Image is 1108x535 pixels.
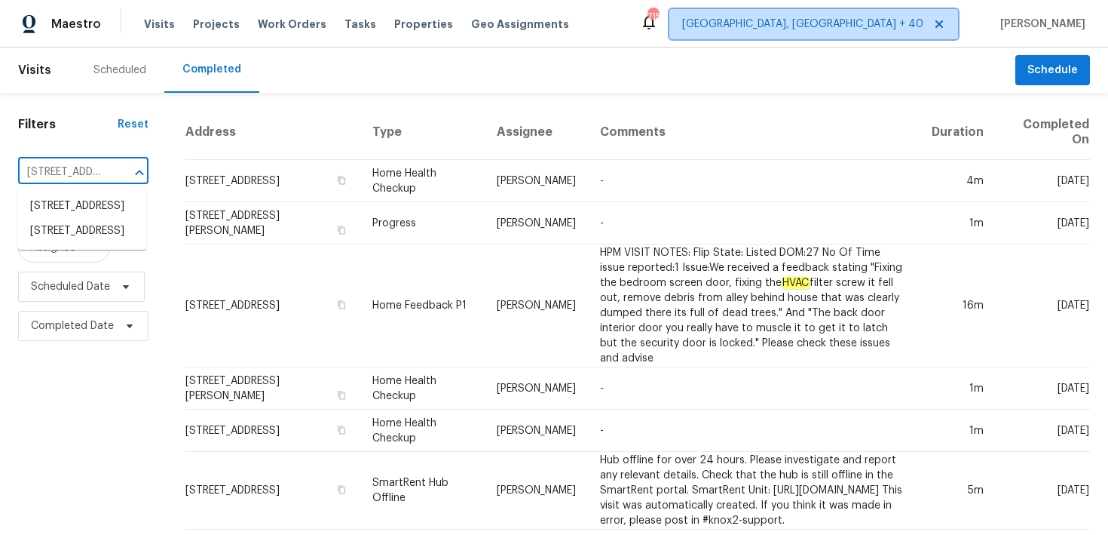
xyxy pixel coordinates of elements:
span: Work Orders [258,17,326,32]
span: Properties [394,17,453,32]
td: [STREET_ADDRESS][PERSON_NAME] [185,202,360,244]
td: [STREET_ADDRESS] [185,244,360,367]
span: Projects [193,17,240,32]
button: Copy Address [335,223,348,237]
button: Copy Address [335,423,348,437]
button: Schedule [1015,55,1090,86]
th: Comments [588,105,920,160]
span: Tasks [344,19,376,29]
td: 5m [920,452,996,530]
td: [DATE] [996,367,1090,410]
span: Maestro [51,17,101,32]
span: Scheduled Date [31,279,110,294]
td: 1m [920,410,996,452]
td: - [588,367,920,410]
button: Copy Address [335,483,348,497]
td: Home Health Checkup [360,160,485,202]
td: 16m [920,244,996,367]
input: Search for an address... [18,161,106,184]
td: [PERSON_NAME] [485,160,588,202]
td: [STREET_ADDRESS] [185,160,360,202]
td: 1m [920,202,996,244]
th: Completed On [996,105,1090,160]
td: Home Health Checkup [360,367,485,410]
td: [DATE] [996,452,1090,530]
th: Duration [920,105,996,160]
td: [STREET_ADDRESS] [185,452,360,530]
th: Type [360,105,485,160]
em: HVAC [782,277,810,289]
div: Completed [182,62,241,77]
td: SmartRent Hub Offline [360,452,485,530]
div: Scheduled [93,63,146,78]
td: [PERSON_NAME] [485,367,588,410]
td: - [588,202,920,244]
td: Progress [360,202,485,244]
td: [DATE] [996,410,1090,452]
span: Geo Assignments [471,17,569,32]
button: Close [129,162,150,183]
td: 1m [920,367,996,410]
th: Address [185,105,360,160]
td: Home Health Checkup [360,410,485,452]
td: [DATE] [996,160,1090,202]
td: - [588,160,920,202]
span: [PERSON_NAME] [994,17,1085,32]
td: [STREET_ADDRESS] [185,410,360,452]
td: Hub offline for over 24 hours. Please investigate and report any relevant details. Check that the... [588,452,920,530]
td: Home Feedback P1 [360,244,485,367]
td: [PERSON_NAME] [485,410,588,452]
th: Assignee [485,105,588,160]
td: [STREET_ADDRESS][PERSON_NAME] [185,367,360,410]
td: [PERSON_NAME] [485,244,588,367]
td: HPM VISIT NOTES: Flip State: Listed DOM:27 No Of Time issue reported:1 Issue:We received a feedba... [588,244,920,367]
button: Copy Address [335,389,348,402]
span: Completed Date [31,318,114,334]
td: - [588,410,920,452]
td: [PERSON_NAME] [485,452,588,530]
li: [STREET_ADDRESS] [18,219,146,244]
span: Visits [144,17,175,32]
li: [STREET_ADDRESS] [18,194,146,219]
td: [DATE] [996,202,1090,244]
td: [PERSON_NAME] [485,202,588,244]
button: Copy Address [335,298,348,312]
div: 715 [647,9,658,24]
span: [GEOGRAPHIC_DATA], [GEOGRAPHIC_DATA] + 40 [682,17,923,32]
td: 4m [920,160,996,202]
button: Copy Address [335,174,348,187]
td: [DATE] [996,244,1090,367]
span: Schedule [1027,61,1078,80]
span: Visits [18,54,51,87]
h1: Filters [18,117,118,132]
div: Reset [118,117,148,132]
